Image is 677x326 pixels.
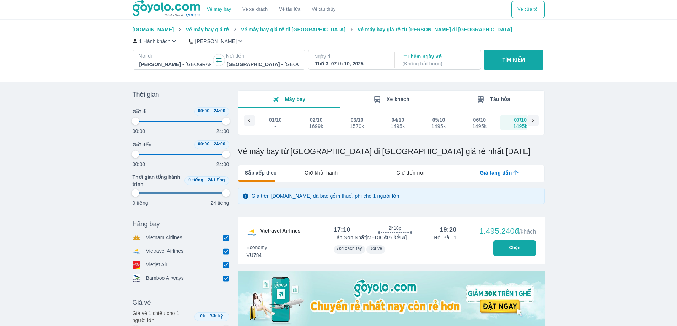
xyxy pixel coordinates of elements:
button: [PERSON_NAME] [189,37,244,45]
div: scrollable day and price [255,115,527,130]
span: - [206,314,208,319]
a: Vé tàu lửa [274,1,306,18]
span: - [211,108,212,113]
div: choose transportation mode [511,1,544,18]
div: 1495k [431,123,446,129]
span: Bất kỳ [209,314,223,319]
span: [DOMAIN_NAME] [133,27,174,32]
span: Giờ đến nơi [396,169,424,176]
span: Giá vé [133,298,151,307]
nav: breadcrumb [133,26,545,33]
div: 17:10 [334,225,350,234]
h1: Vé máy bay từ [GEOGRAPHIC_DATA] đi [GEOGRAPHIC_DATA] giá rẻ nhất [DATE] [238,146,545,156]
p: Thêm ngày về [403,53,474,67]
p: Nơi đến [226,52,299,59]
p: Vietnam Airlines [146,234,183,242]
span: Tàu hỏa [490,96,510,102]
div: 19:20 [440,225,456,234]
div: 04/10 [392,116,404,123]
p: ( Không bắt buộc ) [403,60,474,67]
button: 1 Hành khách [133,37,178,45]
span: 0k [200,314,205,319]
span: Thời gian [133,90,159,99]
span: Xe khách [387,96,409,102]
span: Giờ khởi hành [305,169,338,176]
button: Chọn [493,240,536,256]
span: Giờ đến [133,141,152,148]
div: 1699k [309,123,323,129]
p: 24:00 [216,161,229,168]
p: Giá trên [DOMAIN_NAME] đã bao gồm thuế, phí cho 1 người lớn [252,192,399,199]
div: 02/10 [310,116,323,123]
button: Vé tàu thủy [306,1,341,18]
p: Giá vé 1 chiều cho 1 người lớn [133,310,192,324]
span: 2h10p [389,225,401,231]
p: Bamboo Airways [146,274,184,282]
div: 1495k [391,123,405,129]
a: Vé máy bay [207,7,231,12]
span: VU784 [247,252,267,259]
span: 7kg xách tay [337,246,362,251]
p: Nội Bài T1 [434,234,456,241]
div: 1495k [472,123,487,129]
button: Vé của tôi [511,1,544,18]
div: 06/10 [473,116,486,123]
span: - [211,141,212,146]
span: Giờ đi [133,108,147,115]
span: Giá tăng dần [480,169,512,176]
button: TÌM KIẾM [484,50,543,70]
div: 1.495.240đ [479,227,536,235]
div: 03/10 [351,116,364,123]
div: lab API tabs example [276,165,544,180]
span: - [205,177,206,182]
span: Đổi vé [369,246,382,251]
span: Vietravel Airlines [260,227,301,239]
div: Thứ 3, 07 th 10, 2025 [315,60,387,67]
div: 1495k [513,123,527,129]
p: 24 tiếng [210,199,229,207]
p: Tân Sơn Nhất [MEDICAL_DATA] [334,234,407,241]
p: Vietravel Airlines [146,247,184,255]
span: 00:00 [198,141,210,146]
p: Vietjet Air [146,261,168,269]
p: TÌM KIẾM [503,56,525,63]
span: Máy bay [285,96,306,102]
img: VU [246,227,258,239]
p: 0 tiếng [133,199,148,207]
p: 00:00 [133,161,145,168]
div: 07/10 [514,116,527,123]
span: 00:00 [198,108,210,113]
span: Vé máy bay giá rẻ [186,27,229,32]
div: choose transportation mode [201,1,341,18]
p: 1 Hành khách [139,38,171,45]
p: 00:00 [133,128,145,135]
span: Economy [247,244,267,251]
span: /khách [519,229,536,235]
span: Vé máy bay giá rẻ đi [GEOGRAPHIC_DATA] [241,27,345,32]
p: Ngày đi [314,53,387,60]
p: 24:00 [216,128,229,135]
span: Sắp xếp theo [245,169,277,176]
span: Vé máy bay giá rẻ từ [PERSON_NAME] đi [GEOGRAPHIC_DATA] [358,27,512,32]
a: Vé xe khách [242,7,268,12]
p: Nơi đi [139,52,212,59]
span: 0 tiếng [188,177,203,182]
p: [PERSON_NAME] [195,38,237,45]
span: 24:00 [214,108,225,113]
span: 24:00 [214,141,225,146]
div: 05/10 [432,116,445,123]
div: 1570k [350,123,364,129]
div: - [269,123,281,129]
div: 01/10 [269,116,282,123]
span: Thời gian tổng hành trình [133,173,182,188]
span: Hãng bay [133,220,160,228]
span: 24 tiếng [208,177,225,182]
